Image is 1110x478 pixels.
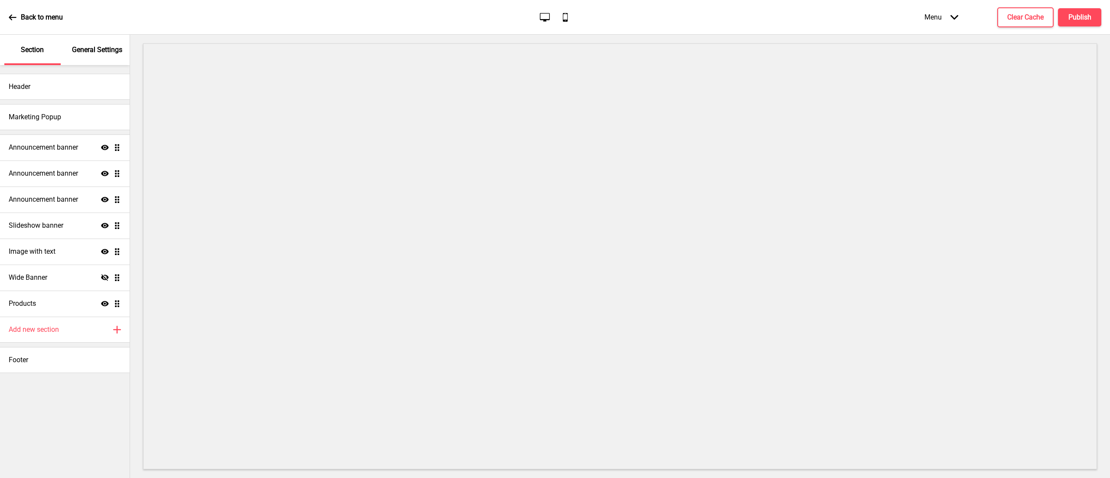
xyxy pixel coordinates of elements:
a: Back to menu [9,6,63,29]
h4: Clear Cache [1007,13,1044,22]
h4: Slideshow banner [9,221,63,230]
p: Back to menu [21,13,63,22]
h4: Image with text [9,247,55,256]
h4: Wide Banner [9,273,47,282]
button: Clear Cache [997,7,1054,27]
h4: Announcement banner [9,169,78,178]
h4: Announcement banner [9,195,78,204]
h4: Footer [9,355,28,365]
p: Section [21,45,44,55]
h4: Publish [1068,13,1091,22]
h4: Announcement banner [9,143,78,152]
h4: Marketing Popup [9,112,61,122]
div: Menu [916,4,967,30]
p: General Settings [72,45,122,55]
h4: Header [9,82,30,92]
h4: Products [9,299,36,308]
h4: Add new section [9,325,59,334]
button: Publish [1058,8,1101,26]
